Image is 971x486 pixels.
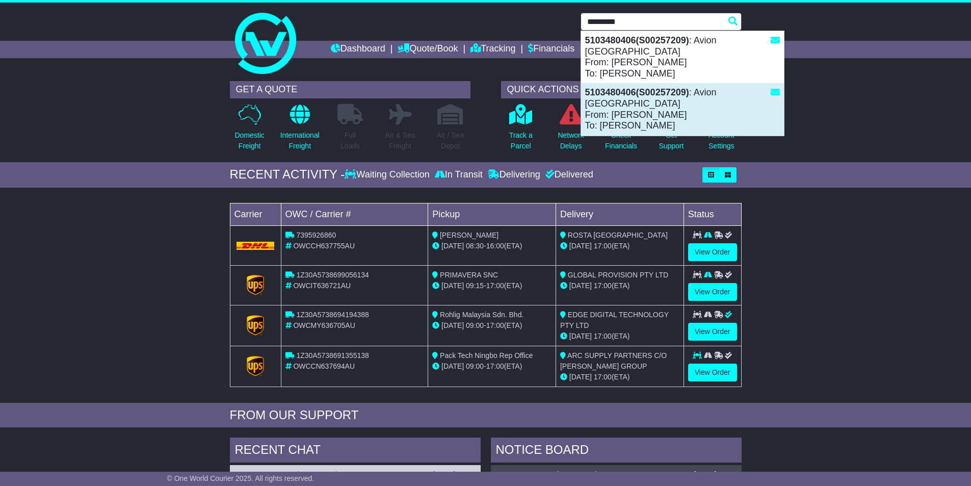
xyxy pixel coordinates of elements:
[230,81,470,98] div: GET A QUOTE
[432,241,552,251] div: - (ETA)
[560,311,669,329] span: EDGE DIGITAL TECHNOLOGY PTY LTD
[296,351,369,360] span: 1Z30A5738691355138
[237,242,275,250] img: DHL.png
[560,241,679,251] div: (ETA)
[491,438,742,465] div: NOTICE BOARD
[281,203,428,225] td: OWC / Carrier #
[486,242,504,250] span: 16:00
[496,470,557,478] a: OWCAU637383NZ
[688,364,737,381] a: View Order
[560,280,679,291] div: (ETA)
[385,130,415,151] p: Air & Sea Freight
[234,104,265,157] a: DomesticFreight
[432,280,552,291] div: - (ETA)
[581,83,784,135] div: : Avion [GEOGRAPHIC_DATA] From: [PERSON_NAME] To: [PERSON_NAME]
[440,351,533,360] span: Pack Tech Ningbo Rep Office
[558,130,584,151] p: Network Delays
[331,41,385,58] a: Dashboard
[581,31,784,83] div: : Avion [GEOGRAPHIC_DATA] From: [PERSON_NAME] To: [PERSON_NAME]
[441,282,464,290] span: [DATE]
[688,243,737,261] a: View Order
[432,320,552,331] div: - (ETA)
[299,470,336,478] span: S00257110
[441,321,464,329] span: [DATE]
[568,231,668,239] span: ROSTA [GEOGRAPHIC_DATA]
[432,361,552,372] div: - (ETA)
[501,81,742,98] div: QUICK ACTIONS
[569,373,592,381] span: [DATE]
[688,323,737,341] a: View Order
[585,87,689,97] strong: 5103480406(S00257209)
[509,130,533,151] p: Track a Parcel
[486,321,504,329] span: 17:00
[594,373,612,381] span: 17:00
[466,242,484,250] span: 08:30
[594,332,612,340] span: 17:00
[293,362,355,370] span: OWCCN637694AU
[559,470,595,478] span: S00257289
[247,356,264,376] img: GetCarrierServiceLogo
[247,275,264,295] img: GetCarrierServiceLogo
[230,408,742,423] div: FROM OUR SUPPORT
[466,282,484,290] span: 09:15
[398,41,458,58] a: Quote/Book
[437,130,464,151] p: Air / Sea Depot
[688,283,737,301] a: View Order
[235,470,297,478] a: OWCCN637026AU
[496,470,737,479] div: ( )
[528,41,574,58] a: Financials
[230,167,345,182] div: RECENT ACTIVITY -
[428,203,556,225] td: Pickup
[440,311,523,319] span: Rohlig Malaysia Sdn. Bhd.
[296,271,369,279] span: 1Z30A5738699056134
[293,321,355,329] span: OWCMY636705AU
[440,271,498,279] span: PRIMAVERA SNC
[543,169,593,181] div: Delivered
[293,282,351,290] span: OWCIT636721AU
[230,203,281,225] td: Carrier
[433,470,475,479] div: [DATE] 10:23
[560,372,679,382] div: (ETA)
[486,282,504,290] span: 17:00
[296,311,369,319] span: 1Z30A5738694194388
[470,41,515,58] a: Tracking
[486,362,504,370] span: 17:00
[247,315,264,336] img: GetCarrierServiceLogo
[280,104,320,157] a: InternationalFreight
[605,130,637,151] p: Check Financials
[337,130,363,151] p: Full Loads
[594,242,612,250] span: 17:00
[560,351,667,370] span: ARC SUPPLY PARTNERS C/O [PERSON_NAME] GROUP
[594,282,612,290] span: 17:00
[440,231,498,239] span: [PERSON_NAME]
[568,271,668,279] span: GLOBAL PROVISION PTY LTD
[293,242,355,250] span: OWCCH637755AU
[694,470,736,479] div: [DATE] 10:31
[234,130,264,151] p: Domestic Freight
[659,130,684,151] p: Get Support
[509,104,533,157] a: Track aParcel
[569,242,592,250] span: [DATE]
[345,169,432,181] div: Waiting Collection
[585,35,689,45] strong: 5103480406(S00257209)
[557,104,584,157] a: NetworkDelays
[432,169,485,181] div: In Transit
[556,203,684,225] td: Delivery
[280,130,320,151] p: International Freight
[296,231,336,239] span: 7395926860
[560,331,679,342] div: (ETA)
[230,438,481,465] div: RECENT CHAT
[485,169,543,181] div: Delivering
[235,470,476,479] div: ( )
[708,130,734,151] p: Account Settings
[441,362,464,370] span: [DATE]
[569,282,592,290] span: [DATE]
[441,242,464,250] span: [DATE]
[466,321,484,329] span: 09:00
[167,474,314,482] span: © One World Courier 2025. All rights reserved.
[684,203,741,225] td: Status
[466,362,484,370] span: 09:00
[569,332,592,340] span: [DATE]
